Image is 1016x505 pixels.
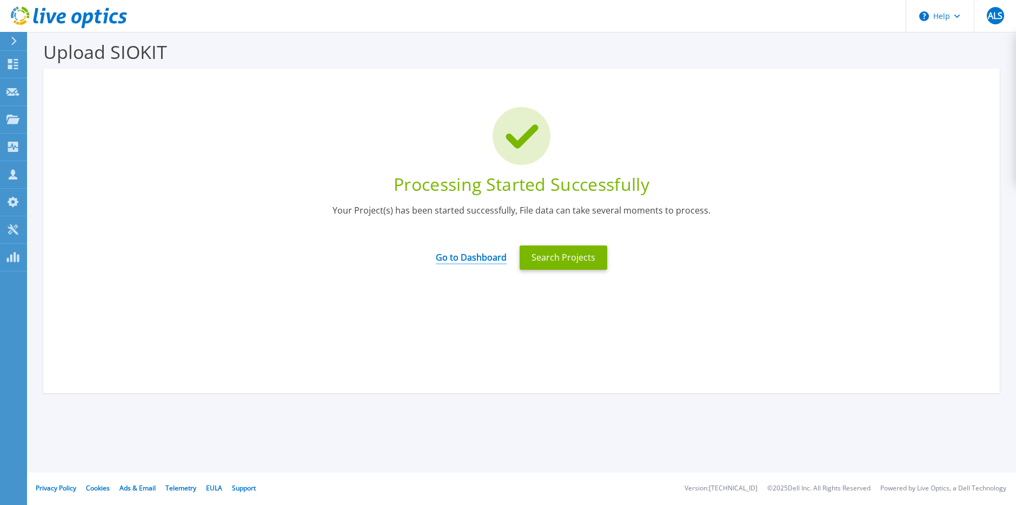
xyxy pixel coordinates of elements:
a: Go to Dashboard [436,243,507,264]
button: Search Projects [520,245,607,270]
div: Your Project(s) has been started successfully, File data can take several moments to process. [59,204,984,231]
div: Processing Started Successfully [59,173,984,196]
h3: Upload SIOKIT [43,39,1000,64]
li: Version: [TECHNICAL_ID] [685,485,758,492]
span: ALS [988,11,1002,20]
a: Support [232,483,256,493]
a: Telemetry [165,483,196,493]
a: EULA [206,483,222,493]
a: Privacy Policy [36,483,76,493]
a: Ads & Email [119,483,156,493]
li: Powered by Live Optics, a Dell Technology [880,485,1006,492]
li: © 2025 Dell Inc. All Rights Reserved [767,485,871,492]
a: Cookies [86,483,110,493]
